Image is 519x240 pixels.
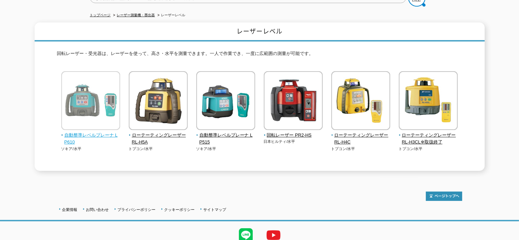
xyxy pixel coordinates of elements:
[399,125,458,146] a: ローテーティングレーザー RL-H3CL※取扱終了
[399,132,458,146] span: ローテーティングレーザー RL-H3CL※取扱終了
[399,146,458,152] p: トプコン/水平
[264,132,323,139] span: 回転レーザー PR2-HS
[264,139,323,145] p: 日本ヒルティ/水平
[118,207,156,212] a: プライバシーポリシー
[129,132,188,146] span: ローテーティングレーザー RL-H5A
[264,125,323,139] a: 回転レーザー PR2-HS
[426,192,462,201] img: トップページへ
[62,207,78,212] a: 企業情報
[129,71,188,132] img: ローテーティングレーザー RL-H5A
[196,132,256,146] span: 自動整準レベルプレーナ LP515
[331,132,391,146] span: ローテーティングレーザー RL-H4C
[196,71,255,132] img: 自動整準レベルプレーナ LP515
[204,207,226,212] a: サイトマップ
[61,71,120,132] img: 自動整準レベルプレーナ LP610
[57,50,462,61] p: 回転レーザー・受光器は、レーザーを使って、高さ・水平を測量できます。一人で作業でき、一度に広範囲の測量が可能です。
[61,132,120,146] span: 自動整準レベルプレーナ LP610
[35,22,485,41] h1: レーザーレベル
[129,125,188,146] a: ローテーティングレーザー RL-H5A
[331,146,391,152] p: トプコン/水平
[90,13,111,17] a: トップページ
[86,207,109,212] a: お問い合わせ
[331,71,390,132] img: ローテーティングレーザー RL-H4C
[61,146,120,152] p: ソキア/水平
[331,125,391,146] a: ローテーティングレーザー RL-H4C
[399,71,458,132] img: ローテーティングレーザー RL-H3CL※取扱終了
[129,146,188,152] p: トプコン/水平
[196,146,256,152] p: ソキア/水平
[117,13,155,17] a: レーザー測量機・墨出器
[196,125,256,146] a: 自動整準レベルプレーナ LP515
[156,12,186,19] li: レーザーレベル
[61,125,120,146] a: 自動整準レベルプレーナ LP610
[164,207,195,212] a: クッキーポリシー
[264,71,323,132] img: 回転レーザー PR2-HS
